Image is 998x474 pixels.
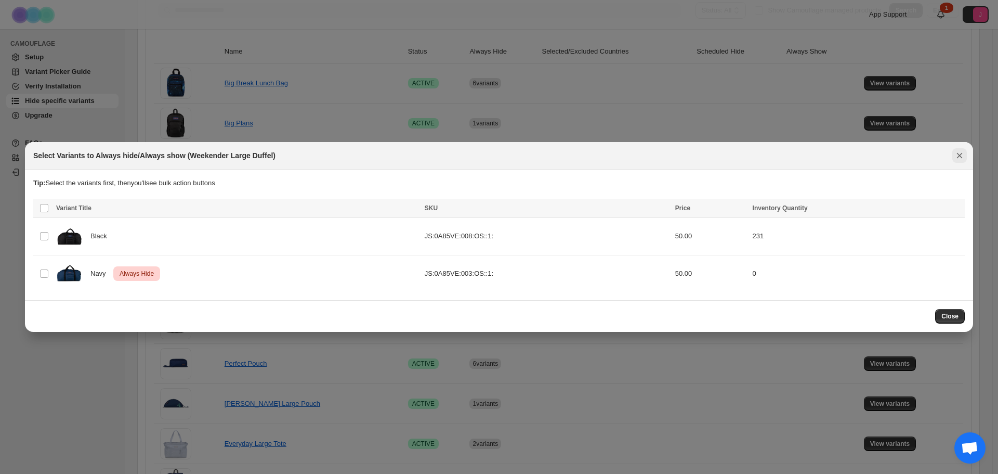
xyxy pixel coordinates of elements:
[422,218,672,255] td: JS:0A85VE:008:OS::1:
[750,255,965,292] td: 0
[941,312,958,321] span: Close
[56,221,82,251] img: JS0A85VE008-FRONT.webp
[117,267,156,280] span: Always Hide
[56,204,91,212] span: Variant Title
[954,432,986,464] div: Open chat
[753,204,808,212] span: Inventory Quantity
[952,148,967,163] button: Close
[672,255,750,292] td: 50.00
[425,204,438,212] span: SKU
[33,179,46,187] strong: Tip:
[90,268,111,279] span: Navy
[56,259,82,289] img: JS0A85VE003-FRONT.webp
[935,309,965,324] button: Close
[33,178,965,188] p: Select the variants first, then you'll see bulk action buttons
[750,218,965,255] td: 231
[90,231,113,241] span: Black
[672,218,750,255] td: 50.00
[33,150,275,161] h2: Select Variants to Always hide/Always show (Weekender Large Duffel)
[675,204,690,212] span: Price
[422,255,672,292] td: JS:0A85VE:003:OS::1:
